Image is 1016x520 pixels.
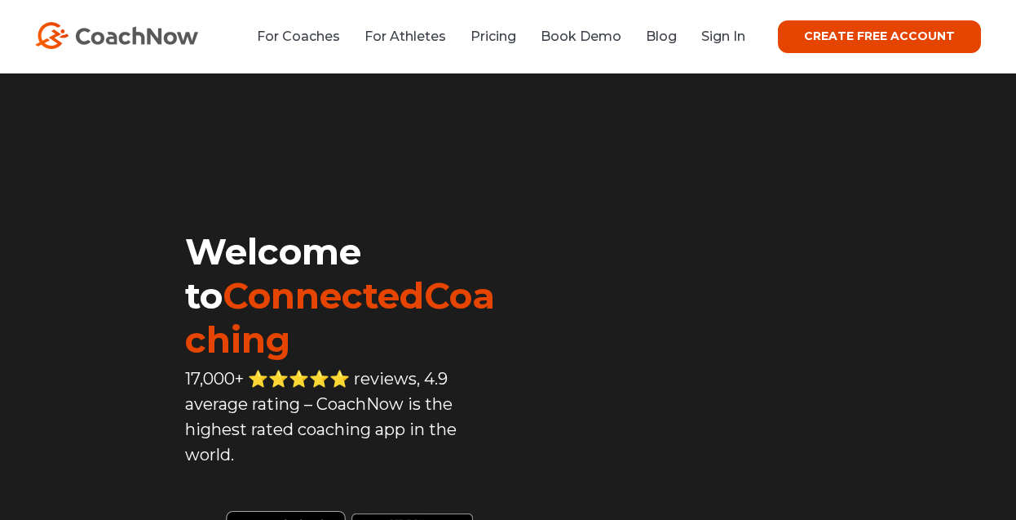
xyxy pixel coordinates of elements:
[35,22,198,49] img: CoachNow Logo
[185,369,457,464] span: 17,000+ ⭐️⭐️⭐️⭐️⭐️ reviews, 4.9 average rating – CoachNow is the highest rated coaching app in th...
[778,20,981,53] a: CREATE FREE ACCOUNT
[364,29,446,44] a: For Athletes
[257,29,340,44] a: For Coaches
[470,29,516,44] a: Pricing
[185,229,508,362] h1: Welcome to
[701,29,745,44] a: Sign In
[185,273,495,362] span: ConnectedCoaching
[646,29,677,44] a: Blog
[541,29,621,44] a: Book Demo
